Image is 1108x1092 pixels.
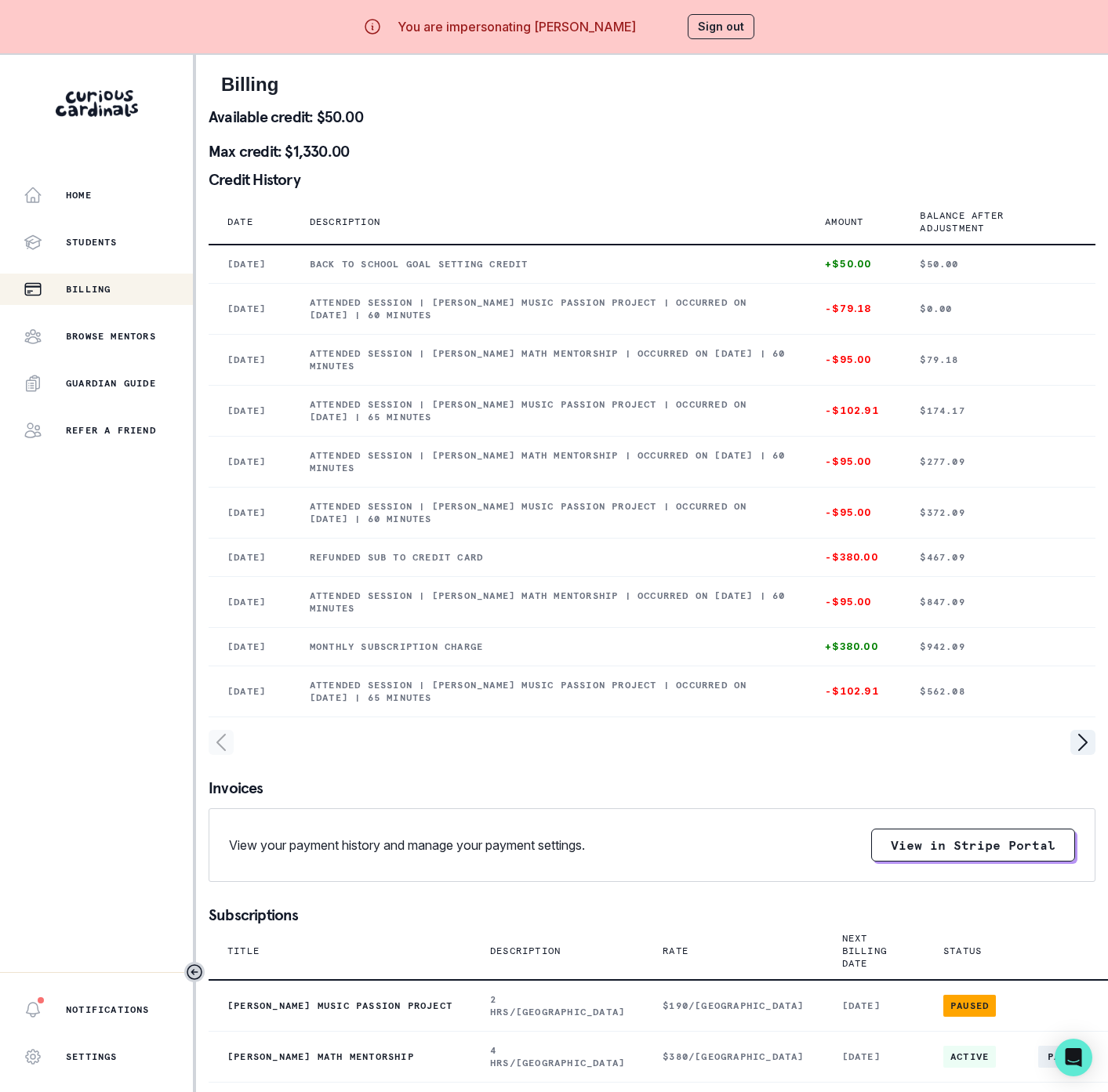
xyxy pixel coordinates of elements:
[227,685,272,698] p: [DATE]
[66,1050,118,1063] p: Settings
[227,945,260,957] p: Title
[310,449,787,474] p: Attended session | [PERSON_NAME] Math Mentorship | Occurred on [DATE] | 60 minutes
[66,189,92,201] p: Home
[825,303,882,315] p: -$79.18
[920,506,1077,519] p: $372.09
[227,1050,452,1063] p: [PERSON_NAME] Math Mentorship
[229,836,585,854] p: View your payment history and manage your payment settings.
[920,405,1077,417] p: $174.17
[490,993,625,1018] p: 2 HRS/[GEOGRAPHIC_DATA]
[66,377,156,390] p: Guardian Guide
[398,17,636,36] p: You are impersonating [PERSON_NAME]
[943,995,996,1017] span: PAUSED
[825,405,882,417] p: -$102.91
[825,506,882,519] p: -$95.00
[310,590,787,615] p: Attended session | [PERSON_NAME] Math Mentorship | Occurred on [DATE] | 60 minutes
[663,1050,804,1063] p: $380/[GEOGRAPHIC_DATA]
[66,1003,150,1016] p: Notifications
[310,500,787,525] p: Attended session | [PERSON_NAME] Music Passion Project | Occurred on [DATE] | 60 minutes
[227,216,253,228] p: Date
[227,258,272,270] p: [DATE]
[209,172,1095,187] p: Credit History
[920,354,1077,366] p: $79.18
[663,999,804,1012] p: $190/[GEOGRAPHIC_DATA]
[842,1050,906,1063] p: [DATE]
[310,679,787,704] p: Attended session | [PERSON_NAME] Music Passion Project | Occurred on [DATE] | 65 minutes
[227,455,272,468] p: [DATE]
[209,907,1095,923] p: Subscriptions
[1038,1046,1089,1068] button: Pause
[490,945,561,957] p: Description
[825,596,882,608] p: -$95.00
[221,74,1083,96] h2: Billing
[920,303,1077,315] p: $0.00
[920,455,1077,468] p: $277.09
[227,999,452,1012] p: [PERSON_NAME] Music Passion Project
[66,283,111,296] p: Billing
[920,258,1077,270] p: $50.00
[310,640,787,653] p: Monthly subscription charge
[920,685,1077,698] p: $562.08
[825,354,882,366] p: -$95.00
[227,551,272,564] p: [DATE]
[825,216,863,228] p: Amount
[490,1044,625,1069] p: 4 HRS/[GEOGRAPHIC_DATA]
[227,640,272,653] p: [DATE]
[842,932,887,970] p: Next Billing Date
[227,354,272,366] p: [DATE]
[1055,1039,1092,1076] div: Open Intercom Messenger
[184,962,205,982] button: Toggle sidebar
[920,640,1077,653] p: $942.09
[688,14,754,39] button: Sign out
[66,330,156,343] p: Browse Mentors
[825,258,882,270] p: +$50.00
[310,296,787,321] p: Attended session | [PERSON_NAME] Music Passion Project | Occurred on [DATE] | 60 minutes
[209,143,1095,159] p: Max credit: $1,330.00
[1070,730,1095,755] svg: page right
[310,398,787,423] p: Attended session | [PERSON_NAME] Music Passion Project | Occurred on [DATE] | 65 minutes
[209,109,1095,125] p: Available credit: $50.00
[920,551,1077,564] p: $467.09
[310,551,787,564] p: refunded Sub to credit card
[310,216,380,228] p: Description
[825,640,882,653] p: +$380.00
[943,945,982,957] p: Status
[943,1046,996,1068] span: ACTIVE
[825,455,882,468] p: -$95.00
[871,829,1075,862] button: View in Stripe Portal
[310,347,787,372] p: Attended session | [PERSON_NAME] Math Mentorship | Occurred on [DATE] | 60 minutes
[209,780,1095,796] p: Invoices
[227,506,272,519] p: [DATE]
[663,945,688,957] p: Rate
[920,596,1077,608] p: $847.09
[66,424,156,437] p: Refer a friend
[842,999,906,1012] p: [DATE]
[56,90,138,117] img: Curious Cardinals Logo
[920,209,1058,234] p: Balance after adjustment
[227,596,272,608] p: [DATE]
[310,258,787,270] p: Back to School Goal Setting Credit
[227,303,272,315] p: [DATE]
[209,730,234,755] svg: page left
[227,405,272,417] p: [DATE]
[825,685,882,698] p: -$102.91
[66,236,118,249] p: Students
[825,551,882,564] p: -$380.00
